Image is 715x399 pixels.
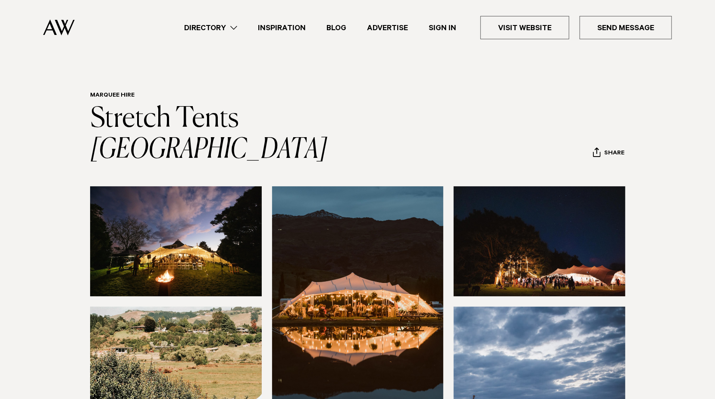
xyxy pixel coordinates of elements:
a: Visit Website [480,16,569,39]
button: Share [593,147,625,160]
a: Marquee Hire [90,92,135,99]
span: Share [604,150,624,158]
a: Blog [316,22,357,34]
a: Sign In [418,22,467,34]
a: Advertise [357,22,418,34]
a: Directory [174,22,248,34]
a: Inspiration [248,22,316,34]
a: Stretch Tents [GEOGRAPHIC_DATA] [90,105,327,164]
img: Auckland Weddings Logo [43,19,75,35]
a: Send Message [580,16,672,39]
